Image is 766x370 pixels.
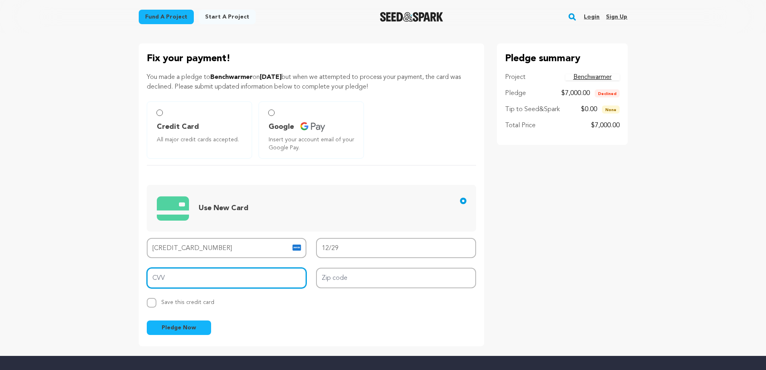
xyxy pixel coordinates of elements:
[565,74,620,81] a: Benchwarmer
[316,238,476,258] input: MM/YY
[162,324,196,332] span: Pledge Now
[157,121,199,132] span: Credit Card
[581,106,597,113] span: $0.00
[260,74,281,81] span: [DATE]
[316,268,476,288] input: Zip code
[380,12,443,22] a: Seed&Spark Homepage
[505,121,536,130] p: Total Price
[380,12,443,22] img: Seed&Spark Logo Dark Mode
[292,243,302,252] img: card icon
[591,121,620,130] p: $7,000.00
[505,72,526,82] p: Project
[505,89,526,98] p: Pledge
[147,72,476,92] p: You made a pledge to on but when we attempted to process your payment, the card was declined. Ple...
[147,238,307,258] input: Card number
[157,136,245,144] span: All major credit cards accepted.
[606,10,627,23] a: Sign up
[199,205,248,212] span: Use New Card
[561,90,590,97] span: $7,000.00
[147,52,476,66] p: Fix your payment!
[269,121,294,132] span: Google
[595,89,620,97] span: Declined
[210,74,253,81] span: Benchwarmer
[505,105,560,114] p: Tip to Seed&Spark
[584,10,600,23] a: Login
[199,10,256,24] a: Start a project
[505,52,620,66] p: Pledge summary
[157,192,189,225] img: credit card icons
[269,136,357,152] span: Insert your account email of your Google Pay.
[300,122,325,132] img: credit card icons
[139,10,194,24] a: Fund a project
[161,296,214,305] span: Save this credit card
[602,105,620,114] span: None
[147,268,307,288] input: CVV
[147,320,211,335] button: Pledge Now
